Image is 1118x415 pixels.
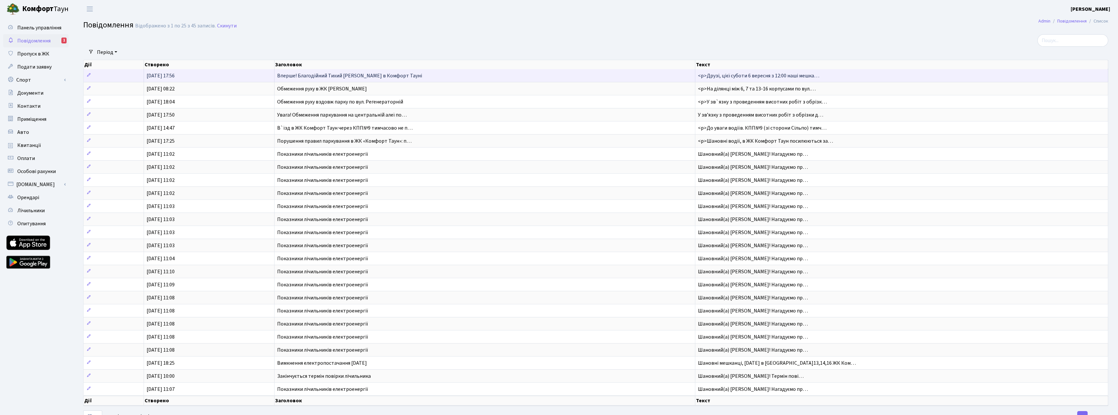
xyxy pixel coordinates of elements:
span: Подати заявку [17,63,52,71]
a: Оплати [3,152,69,165]
a: Подати заявку [3,60,69,73]
span: [DATE] 11:08 [147,307,175,314]
span: [DATE] 11:03 [147,242,175,249]
span: Шановний(а) [PERSON_NAME]! Нагадуємо пр… [698,151,808,158]
span: [DATE] 11:02 [147,177,175,184]
span: Шановний(а) [PERSON_NAME]! Нагадуємо пр… [698,386,808,393]
span: [DATE] 11:08 [147,294,175,301]
a: Спорт [3,73,69,87]
span: <p>У зв`язку з проведенням висотних робіт з обрізк… [698,98,827,105]
span: <p>Друзі, цієї суботи 6 вересня з 12:00 наші мешка… [698,72,819,79]
span: Показники лічильників електроенергії [277,333,368,341]
a: Скинути [217,23,237,29]
div: 1 [61,38,67,43]
span: [DATE] 11:02 [147,190,175,197]
span: [DATE] 11:03 [147,229,175,236]
a: Особові рахунки [3,165,69,178]
span: Показники лічильників електроенергії [277,386,368,393]
a: Опитування [3,217,69,230]
span: Шановний(а) [PERSON_NAME]! Термін пові… [698,373,804,380]
span: Документи [17,89,43,97]
span: [DATE] 11:10 [147,268,175,275]
a: Орендарі [3,191,69,204]
span: Показники лічильників електроенергії [277,281,368,288]
span: [DATE] 17:50 [147,111,175,119]
span: У звʼязку з проведенням висотних робіт з обрізки д… [698,111,823,119]
span: [DATE] 14:47 [147,124,175,132]
a: Лічильники [3,204,69,217]
span: Шановний(а) [PERSON_NAME]! Нагадуємо пр… [698,203,808,210]
span: Вимкнення електропостачання [DATE] [277,359,367,367]
span: Шановний(а) [PERSON_NAME]! Нагадуємо пр… [698,229,808,236]
span: [DATE] 11:02 [147,164,175,171]
span: Показники лічильників електроенергії [277,346,368,354]
span: [DATE] 11:02 [147,151,175,158]
div: Відображено з 1 по 25 з 45 записів. [135,23,216,29]
span: Приміщення [17,116,46,123]
th: Заголовок [275,60,695,69]
span: Повідомлення [17,37,51,44]
a: Повідомлення1 [3,34,69,47]
span: Обмеження руху вздовж парку по вул. Регенераторній [277,98,403,105]
span: [DATE] 11:08 [147,333,175,341]
span: Шановний(а) [PERSON_NAME]! Нагадуємо пр… [698,268,808,275]
span: [DATE] 11:07 [147,386,175,393]
span: Повідомлення [83,19,134,31]
span: Показники лічильників електроенергії [277,229,368,236]
span: Закінчується термін повірки лічильника [277,373,371,380]
th: Заголовок [275,396,695,406]
span: Лічильники [17,207,45,214]
span: Шановний(а) [PERSON_NAME]! Нагадуємо пр… [698,281,808,288]
span: Оплати [17,155,35,162]
th: Створено [144,396,275,406]
span: Вперше! Благодійний Тихий [PERSON_NAME] в Комфорт Тауні [277,72,422,79]
span: Показники лічильників електроенергії [277,203,368,210]
a: Квитанції [3,139,69,152]
span: Авто [17,129,29,136]
a: Пропуск в ЖК [3,47,69,60]
span: Показники лічильників електроенергії [277,294,368,301]
span: Шановні мешканці, [DATE] в [GEOGRAPHIC_DATA]13,14,16 ЖК Ком… [698,359,856,367]
span: Шановний(а) [PERSON_NAME]! Нагадуємо пр… [698,177,808,184]
span: [DATE] 11:08 [147,320,175,327]
span: Показники лічильників електроенергії [277,177,368,184]
th: Створено [144,60,275,69]
span: Пропуск в ЖК [17,50,49,57]
a: Документи [3,87,69,100]
span: [DATE] 11:09 [147,281,175,288]
span: Контакти [17,103,40,110]
span: Шановний(а) [PERSON_NAME]! Нагадуємо пр… [698,320,808,327]
li: Список [1087,18,1108,25]
span: <p>До уваги водіїв. КПП№9 (зі сторони Сільпо) тимч… [698,124,827,132]
th: Дії [84,396,144,406]
span: [DATE] 11:08 [147,346,175,354]
span: Шановний(а) [PERSON_NAME]! Нагадуємо пр… [698,307,808,314]
span: <p>На ділянці між 6, 7 та 13-16 корпусами по вул.… [698,85,816,92]
a: Період [94,47,120,58]
a: [PERSON_NAME] [1071,5,1110,13]
span: Шановний(а) [PERSON_NAME]! Нагадуємо пр… [698,242,808,249]
a: Повідомлення [1057,18,1087,24]
span: [DATE] 17:56 [147,72,175,79]
span: [DATE] 11:04 [147,255,175,262]
span: [DATE] 11:03 [147,203,175,210]
span: [DATE] 18:04 [147,98,175,105]
span: Шановний(а) [PERSON_NAME]! Нагадуємо пр… [698,346,808,354]
span: [DATE] 11:03 [147,216,175,223]
span: Панель управління [17,24,61,31]
span: [DATE] 10:00 [147,373,175,380]
span: [DATE] 17:25 [147,137,175,145]
b: [PERSON_NAME] [1071,6,1110,13]
span: <p>Шановні водії, в ЖК Комфорт Таун посилюються за… [698,137,833,145]
b: Комфорт [22,4,54,14]
th: Текст [695,60,1108,69]
span: Показники лічильників електроенергії [277,216,368,223]
span: Шановний(а) [PERSON_NAME]! Нагадуємо пр… [698,216,808,223]
nav: breadcrumb [1029,14,1118,28]
a: Admin [1038,18,1050,24]
span: Показники лічильників електроенергії [277,151,368,158]
a: [DOMAIN_NAME] [3,178,69,191]
span: Шановний(а) [PERSON_NAME]! Нагадуємо пр… [698,164,808,171]
span: В`їзд в ЖК Комфорт Таун через КПП№9 тимчасово не п… [277,124,413,132]
span: Показники лічильників електроенергії [277,190,368,197]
